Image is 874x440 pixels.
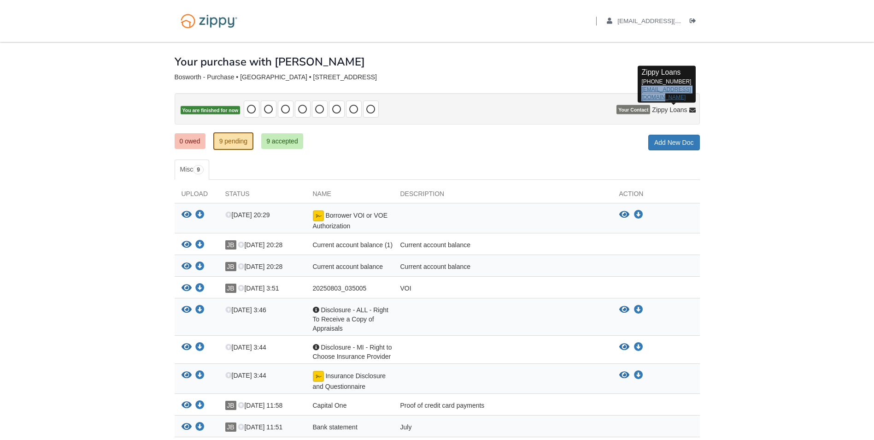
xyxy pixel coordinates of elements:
span: JB [225,401,236,410]
span: JB [225,240,236,250]
div: Status [218,189,306,203]
span: Disclosure - ALL - Right To Receive a Copy of Appraisals [313,306,388,332]
img: Document fully signed [313,210,324,221]
a: Download Insurance Disclosure and Questionnaire [634,372,643,379]
a: Download Current account balance [195,263,205,271]
button: View Disclosure - ALL - Right To Receive a Copy of Appraisals [182,305,192,315]
div: Proof of credit card payments [393,401,612,413]
span: [DATE] 3:46 [225,306,266,314]
span: Capital One [313,402,347,409]
span: JB [225,262,236,271]
a: Download Current account balance (1) [195,242,205,249]
a: [EMAIL_ADDRESS][DOMAIN_NAME] [641,86,691,100]
span: Zippy Loans [641,68,680,76]
a: Download Capital One [195,402,205,410]
a: Download 20250803_035005 [195,285,205,292]
div: Bosworth - Purchase • [GEOGRAPHIC_DATA] • [STREET_ADDRESS] [175,73,700,81]
span: Bank statement [313,423,358,431]
span: [DATE] 3:44 [225,344,266,351]
a: Download Bank statement [195,424,205,431]
button: View Current account balance [182,262,192,272]
span: [DATE] 3:44 [225,372,266,379]
span: [DATE] 11:58 [238,402,282,409]
h1: Your purchase with [PERSON_NAME] [175,56,365,68]
div: July [393,422,612,434]
span: Current account balance (1) [313,241,393,249]
span: Your Contact [616,105,650,114]
button: View Disclosure - ALL - Right To Receive a Copy of Appraisals [619,305,629,315]
a: Download Disclosure - ALL - Right To Receive a Copy of Appraisals [195,307,205,314]
span: jasminestewart2005@gmail.com [617,18,723,24]
div: Upload [175,189,218,203]
span: [DATE] 20:29 [225,211,270,219]
div: Name [306,189,393,203]
span: Current account balance [313,263,383,270]
div: Current account balance [393,240,612,252]
a: Download Disclosure - MI - Right to Choose Insurance Provider [195,344,205,351]
button: View Disclosure - MI - Right to Choose Insurance Provider [619,343,629,352]
button: View Insurance Disclosure and Questionnaire [182,371,192,381]
button: View Capital One [182,401,192,410]
a: Download Disclosure - MI - Right to Choose Insurance Provider [634,344,643,351]
div: Description [393,189,612,203]
a: Misc [175,160,209,180]
button: View Current account balance (1) [182,240,192,250]
a: Download Borrower VOI or VOE Authorization [195,212,205,219]
a: 0 owed [175,133,205,149]
a: Download Insurance Disclosure and Questionnaire [195,372,205,380]
a: Log out [690,18,700,27]
span: [DATE] 3:51 [238,285,279,292]
span: Borrower VOI or VOE Authorization [313,212,387,230]
p: [PHONE_NUMBER] [641,67,692,101]
span: [DATE] 11:51 [238,423,282,431]
span: [DATE] 20:28 [238,241,282,249]
span: 20250803_035005 [313,285,367,292]
span: Disclosure - MI - Right to Choose Insurance Provider [313,344,392,360]
span: You are finished for now [181,106,240,115]
span: [DATE] 20:28 [238,263,282,270]
div: Current account balance [393,262,612,274]
a: 9 pending [213,132,254,150]
button: View Insurance Disclosure and Questionnaire [619,371,629,380]
img: Document fully signed [313,371,324,382]
div: VOI [393,284,612,296]
span: Insurance Disclosure and Questionnaire [313,372,386,390]
button: View Borrower VOI or VOE Authorization [619,210,629,220]
a: Download Borrower VOI or VOE Authorization [634,211,643,219]
span: 9 [193,165,204,174]
button: View 20250803_035005 [182,284,192,293]
a: edit profile [607,18,723,27]
button: View Disclosure - MI - Right to Choose Insurance Provider [182,343,192,352]
div: Action [612,189,700,203]
span: Zippy Loans [652,105,687,114]
span: JB [225,284,236,293]
a: Add New Doc [648,135,700,150]
a: 9 accepted [261,133,303,149]
span: JB [225,422,236,432]
img: Logo [175,9,243,33]
button: View Bank statement [182,422,192,432]
button: View Borrower VOI or VOE Authorization [182,210,192,220]
a: Download Disclosure - ALL - Right To Receive a Copy of Appraisals [634,306,643,314]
